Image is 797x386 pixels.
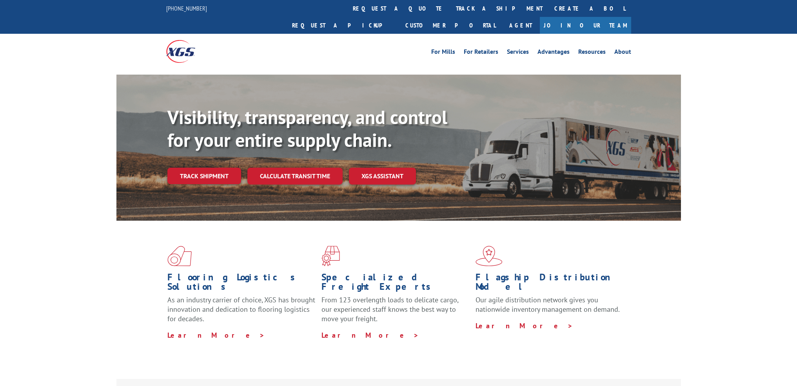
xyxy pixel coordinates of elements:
img: xgs-icon-focused-on-flooring-red [321,246,340,266]
h1: Flooring Logistics Solutions [167,273,316,295]
a: Calculate transit time [247,168,343,185]
p: From 123 overlength loads to delicate cargo, our experienced staff knows the best way to move you... [321,295,470,330]
img: xgs-icon-total-supply-chain-intelligence-red [167,246,192,266]
a: Request a pickup [286,17,399,34]
img: xgs-icon-flagship-distribution-model-red [476,246,503,266]
a: Track shipment [167,168,241,184]
span: As an industry carrier of choice, XGS has brought innovation and dedication to flooring logistics... [167,295,315,323]
span: Our agile distribution network gives you nationwide inventory management on demand. [476,295,620,314]
a: XGS ASSISTANT [349,168,416,185]
a: Resources [578,49,606,57]
a: Customer Portal [399,17,501,34]
b: Visibility, transparency, and control for your entire supply chain. [167,105,447,152]
a: About [614,49,631,57]
h1: Specialized Freight Experts [321,273,470,295]
a: [PHONE_NUMBER] [166,4,207,12]
a: Learn More > [167,331,265,340]
a: Learn More > [321,331,419,340]
a: Join Our Team [540,17,631,34]
a: For Retailers [464,49,498,57]
a: Advantages [537,49,570,57]
a: Services [507,49,529,57]
a: Agent [501,17,540,34]
a: Learn More > [476,321,573,330]
a: For Mills [431,49,455,57]
h1: Flagship Distribution Model [476,273,624,295]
